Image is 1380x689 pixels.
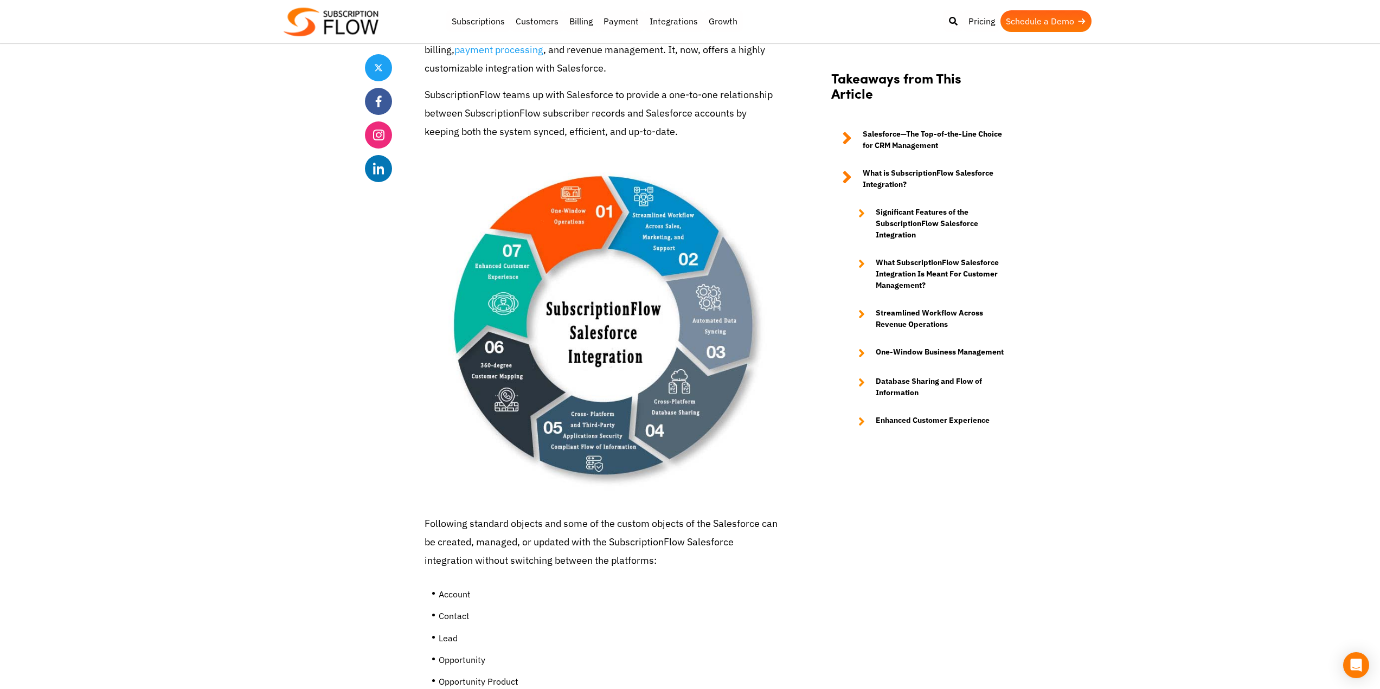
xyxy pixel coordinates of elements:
[848,307,1005,330] a: Streamlined Workflow Across Revenue Operations
[284,8,378,36] img: Subscriptionflow
[876,257,1005,291] strong: What SubscriptionFlow Salesforce Integration Is Meant For Customer Management?
[831,70,1005,112] h2: Takeaways from This Article
[425,149,782,506] img: Subscriptionflow integration with Salesforce
[703,10,743,32] a: Growth
[863,128,1005,151] strong: Salesforce—The Top-of-the-Line Choice for CRM Management
[644,10,703,32] a: Integrations
[439,630,782,652] li: Lead
[439,652,782,673] li: Opportunity
[425,22,782,78] p: SubscriptionFlow is a highly flexible SaaS platform to manage recurring billing, , and revenue ma...
[848,257,1005,291] a: What SubscriptionFlow Salesforce Integration Is Meant For Customer Management?
[1000,10,1092,32] a: Schedule a Demo
[439,586,782,608] li: Account
[1343,652,1369,678] div: Open Intercom Messenger
[831,128,1005,151] a: Salesforce—The Top-of-the-Line Choice for CRM Management
[425,86,782,141] p: SubscriptionFlow teams up with Salesforce to provide a one-to-one relationship between Subscripti...
[848,415,1005,428] a: Enhanced Customer Experience
[598,10,644,32] a: Payment
[876,415,990,428] strong: Enhanced Customer Experience
[454,43,543,56] a: payment processing
[876,346,1004,359] strong: One-Window Business Management
[564,10,598,32] a: Billing
[848,207,1005,241] a: Significant Features of the SubscriptionFlow Salesforce Integration
[439,608,782,629] li: Contact
[963,10,1000,32] a: Pricing
[876,207,1005,241] strong: Significant Features of the SubscriptionFlow Salesforce Integration
[848,376,1005,398] a: Database Sharing and Flow of Information
[510,10,564,32] a: Customers
[446,10,510,32] a: Subscriptions
[863,168,1005,190] strong: What is SubscriptionFlow Salesforce Integration?
[425,514,782,570] p: Following standard objects and some of the custom objects of the Salesforce can be created, manag...
[876,376,1005,398] strong: Database Sharing and Flow of Information
[876,307,1005,330] strong: Streamlined Workflow Across Revenue Operations
[831,168,1005,190] a: What is SubscriptionFlow Salesforce Integration?
[848,346,1005,359] a: One-Window Business Management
